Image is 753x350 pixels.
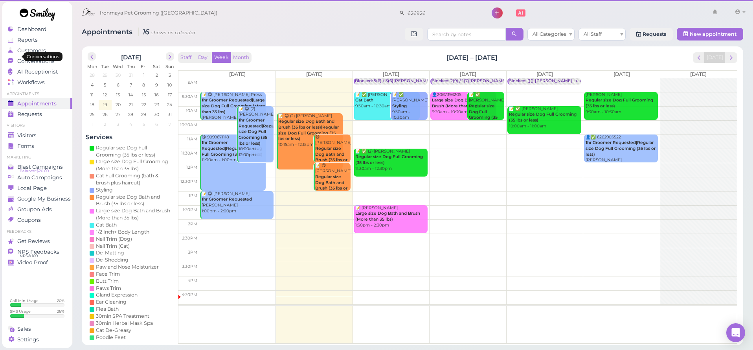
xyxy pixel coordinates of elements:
[17,47,46,54] span: Customers
[178,52,194,63] button: Staff
[96,320,153,327] div: 30min Herbal Mask Spa
[432,78,575,84] div: Blocked: 2(9) / 1(7)[PERSON_NAME],[PERSON_NAME] • appointment
[103,121,107,128] span: 2
[704,52,725,63] button: [DATE]
[405,7,481,19] input: Search customer
[183,207,197,212] span: 1:30pm
[2,204,72,215] a: Groupon Ads
[10,298,39,303] div: Call Min. Usage
[96,221,117,228] div: Cat Bath
[17,100,57,107] span: Appointments
[90,81,94,88] span: 4
[129,81,132,88] span: 7
[2,91,72,97] li: Appointments
[2,172,72,183] a: Auto Campaigns
[509,112,577,123] b: Regular size Dog Full Grooming (35 lbs or less)
[355,211,420,222] b: Large size Dog Bath and Brush (More than 35 lbs)
[82,28,134,36] span: Appointments
[88,52,96,61] button: prev
[533,31,566,37] span: All Categories
[315,146,347,168] b: Regular size Dog Bath and Brush (35 lbs or less)
[101,64,109,69] span: Tue
[90,121,94,128] span: 1
[116,121,120,128] span: 3
[167,72,171,79] span: 3
[151,30,196,35] small: shown on calendar
[725,52,737,63] button: next
[392,92,428,121] div: 📝 ✅ [PERSON_NAME] 9:30am - 10:30am
[10,309,31,314] div: SMS Usage
[96,228,149,236] div: 1/2 Inch+ Body Length
[2,24,72,35] a: Dashboard
[231,52,252,63] button: Month
[101,72,108,79] span: 29
[96,256,129,263] div: De-Shedding
[2,334,72,345] a: Settings
[2,141,72,151] a: Forms
[96,193,172,208] div: Regular size Dog Bath and Brush (35 lbs or less)
[182,264,197,269] span: 3:30pm
[96,327,131,334] div: Cat De-Greasy
[202,197,252,202] b: 1hr Groomer Requested
[181,151,197,156] span: 11:30am
[2,162,72,172] a: Blast Campaigns Balance: $20.00
[165,64,174,69] span: Sun
[432,98,483,109] b: Large size Dog Bath and Brush (More than 35 lbs)
[141,91,146,98] span: 15
[138,28,196,36] i: 16
[90,91,94,98] span: 11
[127,111,134,118] span: 28
[17,37,38,43] span: Reports
[2,236,72,247] a: Get Reviews
[2,45,72,56] a: Customers
[100,2,217,24] span: Ironmaya Pet Grooming ([GEOGRAPHIC_DATA])
[188,221,197,227] span: 2pm
[186,165,197,170] span: 12pm
[690,71,707,77] span: [DATE]
[57,309,64,314] div: 26 %
[96,278,119,285] div: Butt Trim
[182,292,197,297] span: 4:30pm
[89,111,95,118] span: 25
[96,186,113,193] div: Styling
[96,298,127,306] div: Ear Cleaning
[101,111,108,118] span: 26
[392,103,407,109] b: Styling
[141,121,145,128] span: 5
[128,101,133,108] span: 21
[17,249,59,255] span: NPS Feedbacks
[536,71,553,77] span: [DATE]
[141,81,146,88] span: 8
[140,101,147,108] span: 22
[355,98,373,103] b: Cat Bath
[509,106,581,129] div: 📝 ✅ [PERSON_NAME] 10:00am - 11:00am
[114,72,121,79] span: 30
[17,111,42,118] span: Requests
[315,134,351,181] div: 😋 [PERSON_NAME] 11:00am - 12:00pm
[129,121,133,128] span: 4
[726,323,745,342] div: Open Intercom Messenger
[2,77,72,88] a: Workflows
[355,154,423,165] b: Regular size Dog Full Grooming (35 lbs or less)
[154,81,159,88] span: 9
[17,195,71,202] span: Google My Business
[17,217,41,223] span: Coupons
[201,92,266,127] div: 📝 😋 [PERSON_NAME] Press [PERSON_NAME] 9:30am - 10:30am
[154,72,158,79] span: 2
[153,111,160,118] span: 30
[115,111,121,118] span: 27
[278,119,339,141] b: Regular size Dog Bath and Brush (35 lbs or less)|Regular size Dog Full Grooming (35 lbs or less)
[446,53,498,62] h2: [DATE] – [DATE]
[677,28,743,41] button: New appointment
[468,92,504,138] div: 📝 ✅ [PERSON_NAME] 9:30am - 10:30am
[88,72,95,79] span: 28
[460,71,476,77] span: [DATE]
[17,164,63,170] span: Blast Campaigns
[355,92,420,109] div: 📝 ✅ [PERSON_NAME] 9:30am - 10:30am
[20,253,38,259] span: NPS® 100
[202,98,265,114] b: 1hr Groomer Requested|Large size Dog Full Grooming (More than 35 lbs)
[315,174,347,197] b: Regular size Dog Bath and Brush (35 lbs or less)
[186,108,197,113] span: 10am
[2,257,72,268] a: Video Proof
[193,52,212,63] button: Day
